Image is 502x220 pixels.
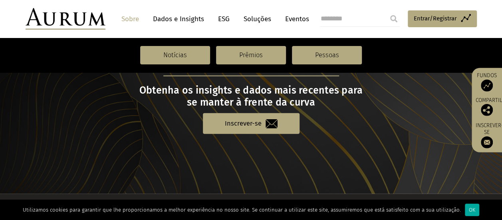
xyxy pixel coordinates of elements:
img: Aurum [26,8,105,30]
font: OK [469,207,475,213]
font: Soluções [244,15,271,23]
img: Fundos de acesso [481,80,493,92]
font: Utilizamos cookies para garantir que lhe proporcionamos a melhor experiência no nosso site. Se co... [23,207,461,213]
font: Obtenha os insights e dados mais recentes para [139,84,363,96]
a: Soluções [240,12,275,26]
a: ESG [214,12,234,26]
font: se manter à frente da curva [187,96,315,108]
font: ESG [218,15,230,23]
a: Inscrever-se [203,113,300,134]
font: Inscrever-se [225,120,262,127]
img: Compartilhe esta publicação [481,104,493,116]
font: Dados e Insights [153,15,204,23]
font: Notícias [163,51,187,59]
font: Eventos [285,15,309,23]
font: Fundos [477,72,497,79]
a: Fundos [476,72,498,92]
a: Dados e Insights [149,12,208,26]
a: Sobre [117,12,143,26]
font: Pessoas [315,51,339,59]
font: Entrar/Registrar [414,15,457,22]
a: Eventos [281,12,309,26]
img: Inscreva-se na nossa newsletter [481,136,493,148]
font: Sobre [121,15,139,23]
font: Prêmios [239,51,263,59]
input: Submit [386,11,402,27]
a: Entrar/Registrar [408,10,477,27]
a: Notícias [140,46,210,64]
a: Pessoas [292,46,362,64]
a: Prêmios [216,46,286,64]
